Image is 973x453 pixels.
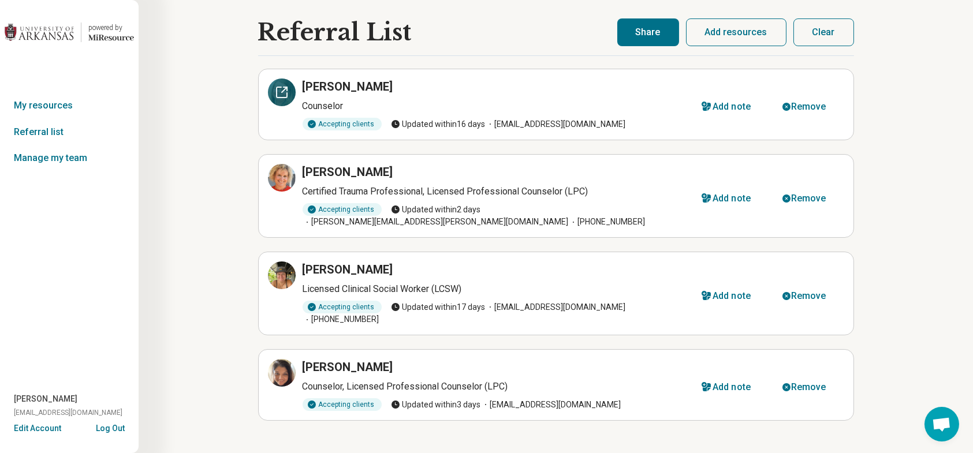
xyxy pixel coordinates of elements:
[303,261,393,278] h3: [PERSON_NAME]
[713,194,751,203] div: Add note
[569,216,646,228] span: [PHONE_NUMBER]
[303,216,569,228] span: [PERSON_NAME][EMAIL_ADDRESS][PERSON_NAME][DOMAIN_NAME]
[303,301,382,313] div: Accepting clients
[713,102,751,111] div: Add note
[486,118,626,130] span: [EMAIL_ADDRESS][DOMAIN_NAME]
[713,383,751,392] div: Add note
[88,23,134,33] div: powered by
[769,282,844,310] button: Remove
[258,19,412,46] h1: Referral List
[303,282,688,296] p: Licensed Clinical Social Worker (LCSW)
[686,18,786,46] button: Add resources
[793,18,854,46] button: Clear
[303,78,393,95] h3: [PERSON_NAME]
[391,204,481,216] span: Updated within 2 days
[486,301,626,313] span: [EMAIL_ADDRESS][DOMAIN_NAME]
[303,99,688,113] p: Counselor
[5,18,74,46] img: University of Arkansas
[5,18,134,46] a: University of Arkansaspowered by
[391,301,486,313] span: Updated within 17 days
[791,383,826,392] div: Remove
[303,359,393,375] h3: [PERSON_NAME]
[791,102,826,111] div: Remove
[617,18,679,46] button: Share
[303,398,382,411] div: Accepting clients
[769,185,844,212] button: Remove
[688,282,769,310] button: Add note
[791,194,826,203] div: Remove
[303,313,379,325] span: [PHONE_NUMBER]
[688,93,769,121] button: Add note
[303,164,393,180] h3: [PERSON_NAME]
[688,373,769,401] button: Add note
[14,393,77,405] span: [PERSON_NAME]
[769,93,844,121] button: Remove
[924,407,959,441] a: Open chat
[303,118,382,130] div: Accepting clients
[14,422,61,435] button: Edit Account
[481,399,621,411] span: [EMAIL_ADDRESS][DOMAIN_NAME]
[688,185,769,212] button: Add note
[391,399,481,411] span: Updated within 3 days
[96,422,125,432] button: Log Out
[303,203,382,216] div: Accepting clients
[391,118,486,130] span: Updated within 16 days
[713,291,751,301] div: Add note
[791,291,826,301] div: Remove
[303,185,688,199] p: Certified Trauma Professional, Licensed Professional Counselor (LPC)
[14,407,122,418] span: [EMAIL_ADDRESS][DOMAIN_NAME]
[303,380,688,394] p: Counselor, Licensed Professional Counselor (LPC)
[769,373,844,401] button: Remove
